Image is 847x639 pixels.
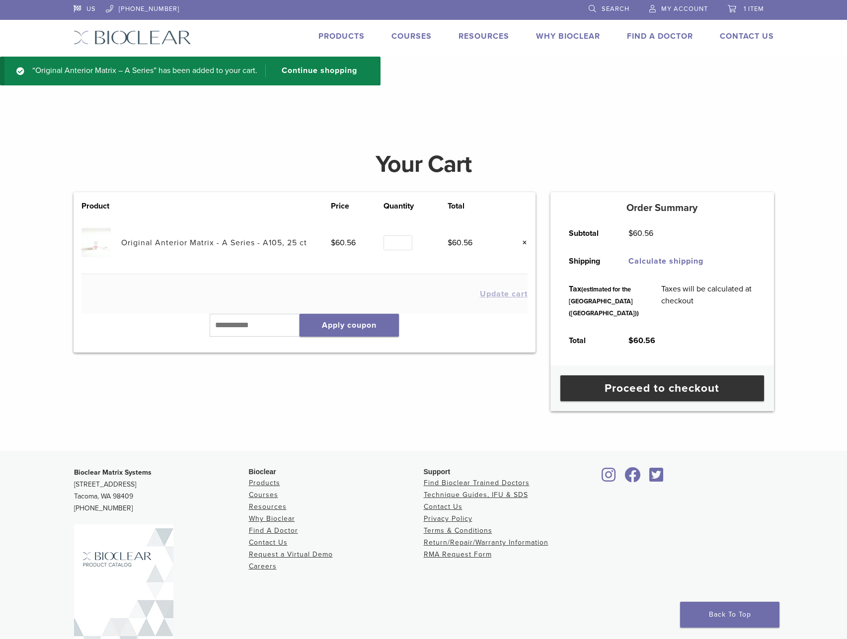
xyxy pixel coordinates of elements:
[720,31,774,41] a: Contact Us
[66,152,781,176] h1: Your Cart
[81,200,121,212] th: Product
[249,502,287,511] a: Resources
[424,526,492,535] a: Terms & Conditions
[560,375,764,401] a: Proceed to checkout
[448,238,452,248] span: $
[448,238,472,248] bdi: 60.56
[249,538,288,547] a: Contact Us
[569,285,639,317] small: (estimated for the [GEOGRAPHIC_DATA] ([GEOGRAPHIC_DATA]))
[331,238,335,248] span: $
[424,491,528,499] a: Technique Guides, IFU & SDS
[318,31,365,41] a: Products
[646,473,667,483] a: Bioclear
[448,200,500,212] th: Total
[424,514,472,523] a: Privacy Policy
[300,314,399,337] button: Apply coupon
[599,473,619,483] a: Bioclear
[744,5,764,13] span: 1 item
[650,275,767,327] td: Taxes will be calculated at checkout
[558,275,650,327] th: Tax
[391,31,432,41] a: Courses
[249,526,298,535] a: Find A Doctor
[424,479,530,487] a: Find Bioclear Trained Doctors
[249,562,277,570] a: Careers
[558,327,617,355] th: Total
[628,336,633,346] span: $
[536,31,600,41] a: Why Bioclear
[680,602,779,628] a: Back To Top
[81,228,111,257] img: Original Anterior Matrix - A Series - A105, 25 ct
[424,468,451,476] span: Support
[480,290,528,298] button: Update cart
[515,236,528,249] a: Remove this item
[621,473,644,483] a: Bioclear
[121,238,307,248] a: Original Anterior Matrix - A Series - A105, 25 ct
[265,65,365,77] a: Continue shopping
[627,31,693,41] a: Find A Doctor
[249,468,276,476] span: Bioclear
[74,467,249,514] p: [STREET_ADDRESS] Tacoma, WA 98409 [PHONE_NUMBER]
[249,479,280,487] a: Products
[384,200,448,212] th: Quantity
[602,5,629,13] span: Search
[331,200,384,212] th: Price
[628,228,653,238] bdi: 60.56
[661,5,708,13] span: My Account
[74,468,152,477] strong: Bioclear Matrix Systems
[424,550,492,559] a: RMA Request Form
[558,247,617,275] th: Shipping
[249,514,295,523] a: Why Bioclear
[628,336,655,346] bdi: 60.56
[249,550,333,559] a: Request a Virtual Demo
[550,202,774,214] h5: Order Summary
[628,228,633,238] span: $
[628,256,703,266] a: Calculate shipping
[459,31,509,41] a: Resources
[424,502,462,511] a: Contact Us
[331,238,356,248] bdi: 60.56
[424,538,548,547] a: Return/Repair/Warranty Information
[558,219,617,247] th: Subtotal
[74,30,191,45] img: Bioclear
[249,491,278,499] a: Courses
